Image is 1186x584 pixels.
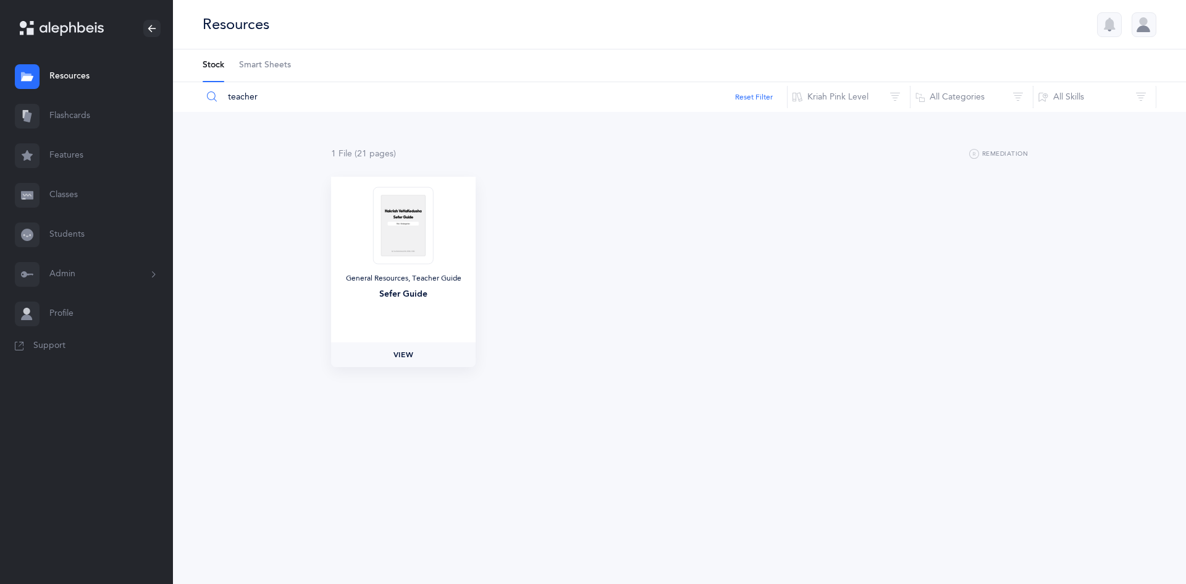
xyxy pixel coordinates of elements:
[341,274,466,284] div: General Resources, Teacher Guide
[910,82,1033,112] button: All Categories
[735,91,773,103] button: Reset Filter
[331,149,352,159] span: 1 File
[341,288,466,301] div: Sefer Guide
[202,82,788,112] input: Search Resources
[787,82,911,112] button: Kriah Pink Level
[203,14,269,35] div: Resources
[239,59,291,72] span: Smart Sheets
[1033,82,1156,112] button: All Skills
[373,187,434,264] img: Sefer_Guide_-_Pink_-_Kindergarten_thumbnail_1757334957.png
[355,149,396,159] span: (21 page )
[393,349,413,360] span: View
[390,149,393,159] span: s
[331,342,476,367] a: View
[33,340,65,352] span: Support
[969,147,1028,162] button: Remediation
